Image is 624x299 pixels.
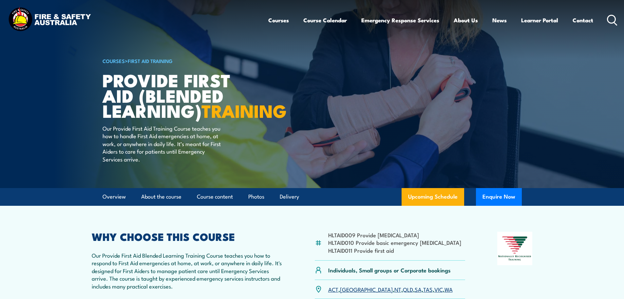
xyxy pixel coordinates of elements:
[103,72,264,118] h1: Provide First Aid (Blended Learning)
[444,285,453,293] a: WA
[92,232,283,241] h2: WHY CHOOSE THIS COURSE
[103,124,222,163] p: Our Provide First Aid Training Course teaches you how to handle First Aid emergencies at home, at...
[340,285,393,293] a: [GEOGRAPHIC_DATA]
[573,11,593,29] a: Contact
[328,266,451,274] p: Individuals, Small groups or Corporate bookings
[248,188,264,205] a: Photos
[201,96,287,124] strong: TRAINING
[476,188,522,206] button: Enquire Now
[415,285,422,293] a: SA
[103,188,126,205] a: Overview
[328,246,461,254] li: HLTAID011 Provide first aid
[103,57,264,65] h6: >
[128,57,173,64] a: First Aid Training
[394,285,401,293] a: NT
[92,251,283,290] p: Our Provide First Aid Blended Learning Training Course teaches you how to respond to First Aid em...
[141,188,181,205] a: About the course
[361,11,439,29] a: Emergency Response Services
[402,188,464,206] a: Upcoming Schedule
[197,188,233,205] a: Course content
[521,11,558,29] a: Learner Portal
[497,232,533,265] img: Nationally Recognised Training logo.
[328,285,338,293] a: ACT
[454,11,478,29] a: About Us
[303,11,347,29] a: Course Calendar
[328,286,453,293] p: , , , , , , ,
[268,11,289,29] a: Courses
[328,239,461,246] li: HLTAID010 Provide basic emergency [MEDICAL_DATA]
[280,188,299,205] a: Delivery
[328,231,461,239] li: HLTAID009 Provide [MEDICAL_DATA]
[103,57,125,64] a: COURSES
[434,285,443,293] a: VIC
[492,11,507,29] a: News
[403,285,413,293] a: QLD
[423,285,433,293] a: TAS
